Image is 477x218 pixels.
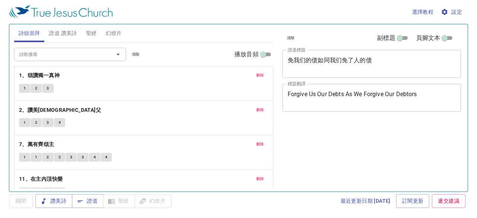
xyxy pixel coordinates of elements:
[94,154,96,161] span: 4
[23,189,26,195] span: 1
[72,194,104,208] button: 證道
[47,189,49,195] span: 3
[252,71,269,80] button: 刪除
[35,85,37,92] span: 2
[234,50,259,59] span: 播放音頻
[19,174,64,184] button: 11、在主內頂快樂
[41,196,66,206] span: 讚美詩
[432,194,465,208] a: 遞交建議
[19,105,102,115] button: 2、讚美[DEMOGRAPHIC_DATA]父
[19,71,61,80] button: 1、頌讚獨一真神
[19,29,40,38] span: 詩頌崇拜
[89,153,100,162] button: 4
[377,34,395,42] span: 副標題
[77,153,88,162] button: 3
[19,71,60,80] b: 1、頌讚獨一真神
[19,140,54,149] b: 7、萬有齊頌主
[49,29,77,38] span: 證道 讚美詩
[412,7,434,17] span: 選擇教程
[47,85,49,92] span: 3
[42,187,53,196] button: 3
[86,29,97,38] span: 聖經
[396,194,430,208] a: 訂閱更新
[341,196,391,206] span: 最近更新日期 [DATE]
[101,153,112,162] button: 4
[66,153,77,162] button: 3
[35,189,37,195] span: 2
[42,84,53,93] button: 3
[282,34,299,42] button: 清除
[438,196,459,206] span: 遞交建議
[82,154,84,161] span: 3
[23,119,26,126] span: 1
[19,187,30,196] button: 1
[132,51,140,58] span: 清除
[9,5,113,19] img: True Jesus Church
[105,154,107,161] span: 4
[288,57,456,71] textarea: 免我们的债如同我们免了人的债
[42,153,53,162] button: 2
[439,5,465,19] button: 設定
[442,7,462,17] span: 設定
[279,120,426,185] iframe: from-child
[19,105,101,115] b: 2、讚美[DEMOGRAPHIC_DATA]父
[35,154,37,161] span: 1
[47,154,49,161] span: 2
[409,5,437,19] button: 選擇教程
[252,105,269,114] button: 刪除
[23,85,26,92] span: 1
[252,174,269,183] button: 刪除
[54,153,65,162] button: 2
[35,119,37,126] span: 2
[288,91,456,105] textarea: Forgive Us Our Debts As We Forgive Our Debtors
[59,119,61,126] span: 4
[31,118,42,127] button: 2
[47,119,49,126] span: 3
[78,196,98,206] span: 證道
[31,187,42,196] button: 2
[23,154,26,161] span: 1
[19,153,30,162] button: 1
[402,196,424,206] span: 訂閱更新
[252,140,269,149] button: 刪除
[256,107,264,113] span: 刪除
[54,118,65,127] button: 4
[127,50,144,59] button: 清除
[106,29,122,38] span: 幻燈片
[54,187,65,196] button: 4
[338,194,394,208] a: 最近更新日期 [DATE]
[19,174,63,184] b: 11、在主內頂快樂
[256,72,264,79] span: 刪除
[113,49,123,60] button: Open
[416,34,440,42] span: 頁腳文本
[256,176,264,182] span: 刪除
[31,153,42,162] button: 1
[31,84,42,93] button: 2
[70,154,72,161] span: 3
[19,84,30,93] button: 1
[42,118,53,127] button: 3
[19,140,56,149] button: 7、萬有齊頌主
[35,194,72,208] button: 讚美詩
[59,189,61,195] span: 4
[287,35,295,41] span: 清除
[59,154,61,161] span: 2
[256,141,264,148] span: 刪除
[19,118,30,127] button: 1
